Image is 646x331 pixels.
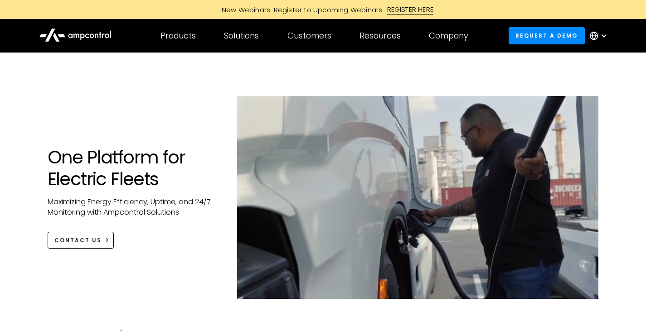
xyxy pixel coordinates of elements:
[387,5,434,14] div: REGISTER HERE
[224,31,259,41] div: Solutions
[160,31,196,41] div: Products
[213,5,387,14] div: New Webinars: Register to Upcoming Webinars
[54,236,102,245] div: CONTACT US
[48,232,114,249] a: CONTACT US
[287,31,331,41] div: Customers
[48,146,219,190] h1: One Platform for Electric Fleets
[429,31,468,41] div: Company
[509,27,585,44] a: Request a demo
[48,197,219,217] p: Maximizing Energy Efficiency, Uptime, and 24/7 Monitoring with Ampcontrol Solutions
[359,31,401,41] div: Resources
[119,5,527,14] a: New Webinars: Register to Upcoming WebinarsREGISTER HERE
